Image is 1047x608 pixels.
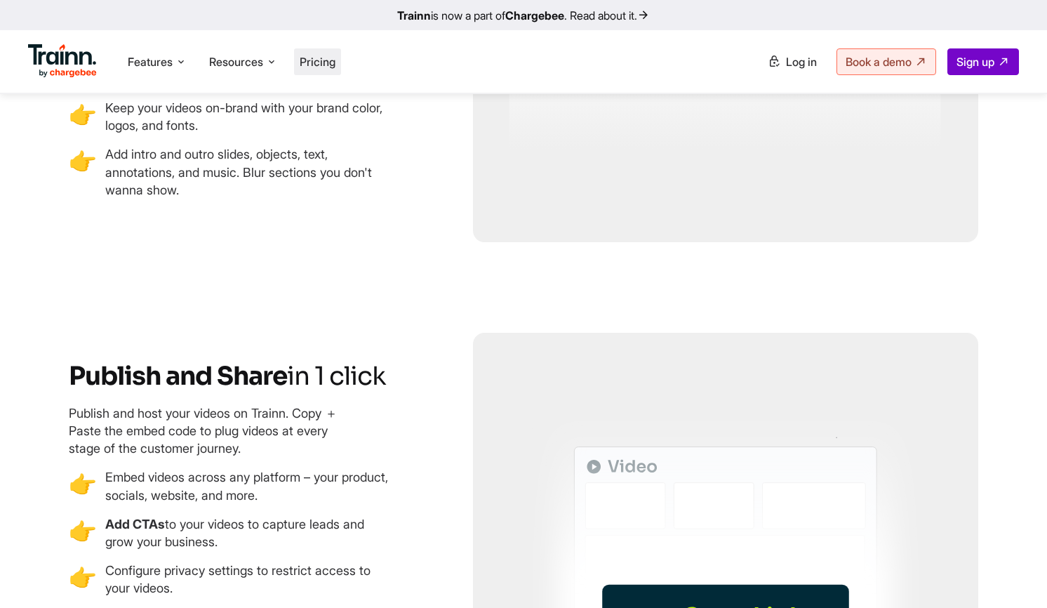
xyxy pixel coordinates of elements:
[69,145,97,199] span: 👉
[836,48,936,75] a: Book a demo
[69,360,393,392] h3: Publish and Share
[69,404,356,458] p: Publish and host your videos on Trainn. Copy ＋ Paste the embed code to plug videos at every stage...
[105,145,393,199] p: Add intro and outro slides, objects, text, annotations, and music. Blur sections you don't wanna ...
[105,515,393,550] p: to your videos to capture leads and grow your business.
[505,8,564,22] b: Chargebee
[69,515,97,550] span: 👉
[105,562,393,597] p: Configure privacy settings to restrict access to your videos.
[956,55,994,69] span: Sign up
[69,99,97,134] span: 👉
[846,55,912,69] span: Book a demo
[786,55,817,69] span: Log in
[977,541,1047,608] iframe: Chat Widget
[300,55,335,69] a: Pricing
[947,48,1019,75] a: Sign up
[105,517,165,531] b: Add CTAs
[105,468,393,503] p: Embed videos across any platform – your product, socials, website, and more.
[759,49,825,74] a: Log in
[397,8,431,22] b: Trainn
[287,360,386,392] span: in 1 click
[69,468,97,503] span: 👉
[209,54,263,70] span: Resources
[105,99,393,134] p: Keep your videos on-brand with your brand color, logos, and fonts.
[128,54,173,70] span: Features
[28,44,97,78] img: Trainn Logo
[69,562,97,597] span: 👉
